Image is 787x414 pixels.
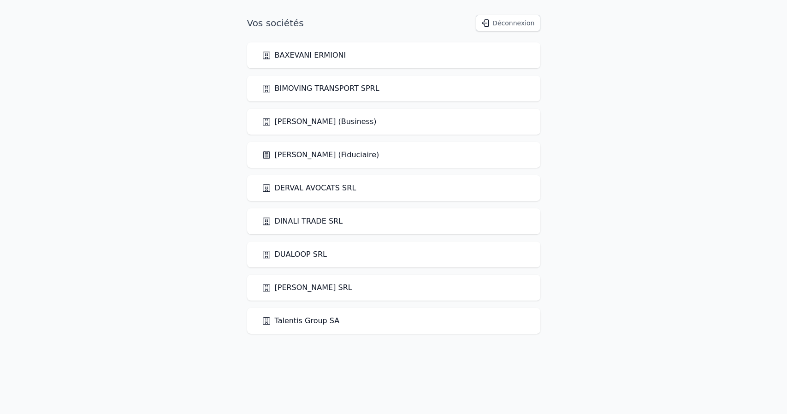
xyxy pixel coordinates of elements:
[262,183,356,194] a: DERVAL AVOCATS SRL
[262,249,327,260] a: DUALOOP SRL
[262,50,346,61] a: BAXEVANI ERMIONI
[262,315,340,326] a: Talentis Group SA
[262,216,343,227] a: DINALI TRADE SRL
[262,149,379,160] a: [PERSON_NAME] (Fiduciaire)
[262,83,379,94] a: BIMOVING TRANSPORT SPRL
[476,15,540,31] button: Déconnexion
[262,282,352,293] a: [PERSON_NAME] SRL
[262,116,377,127] a: [PERSON_NAME] (Business)
[247,17,304,30] h1: Vos sociétés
